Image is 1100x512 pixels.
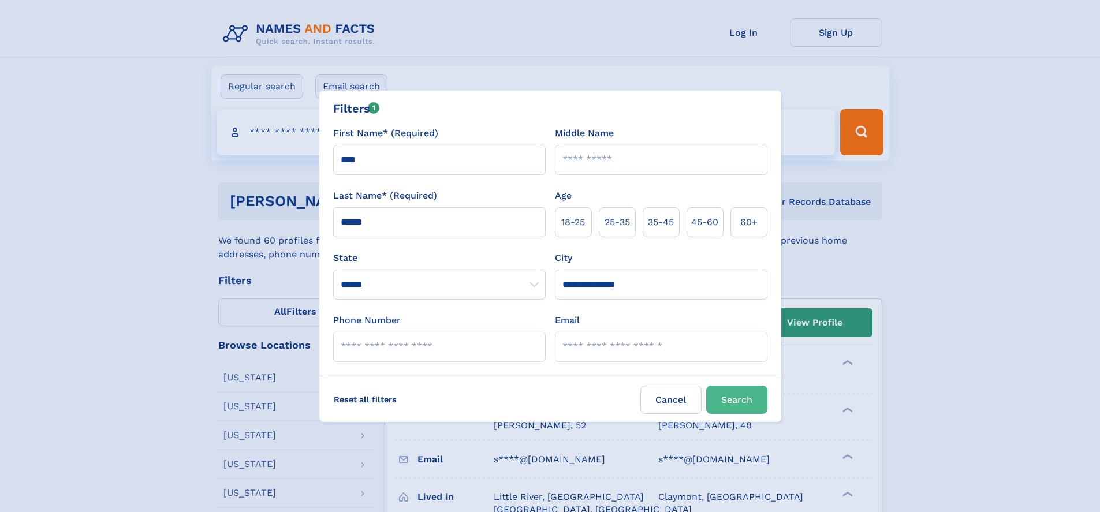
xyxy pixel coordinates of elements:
[555,251,572,265] label: City
[326,386,404,413] label: Reset all filters
[648,215,674,229] span: 35‑45
[706,386,767,414] button: Search
[333,251,546,265] label: State
[640,386,702,414] label: Cancel
[333,126,438,140] label: First Name* (Required)
[333,100,380,117] div: Filters
[333,313,401,327] label: Phone Number
[740,215,758,229] span: 60+
[691,215,718,229] span: 45‑60
[555,313,580,327] label: Email
[605,215,630,229] span: 25‑35
[555,126,614,140] label: Middle Name
[333,189,437,203] label: Last Name* (Required)
[561,215,585,229] span: 18‑25
[555,189,572,203] label: Age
